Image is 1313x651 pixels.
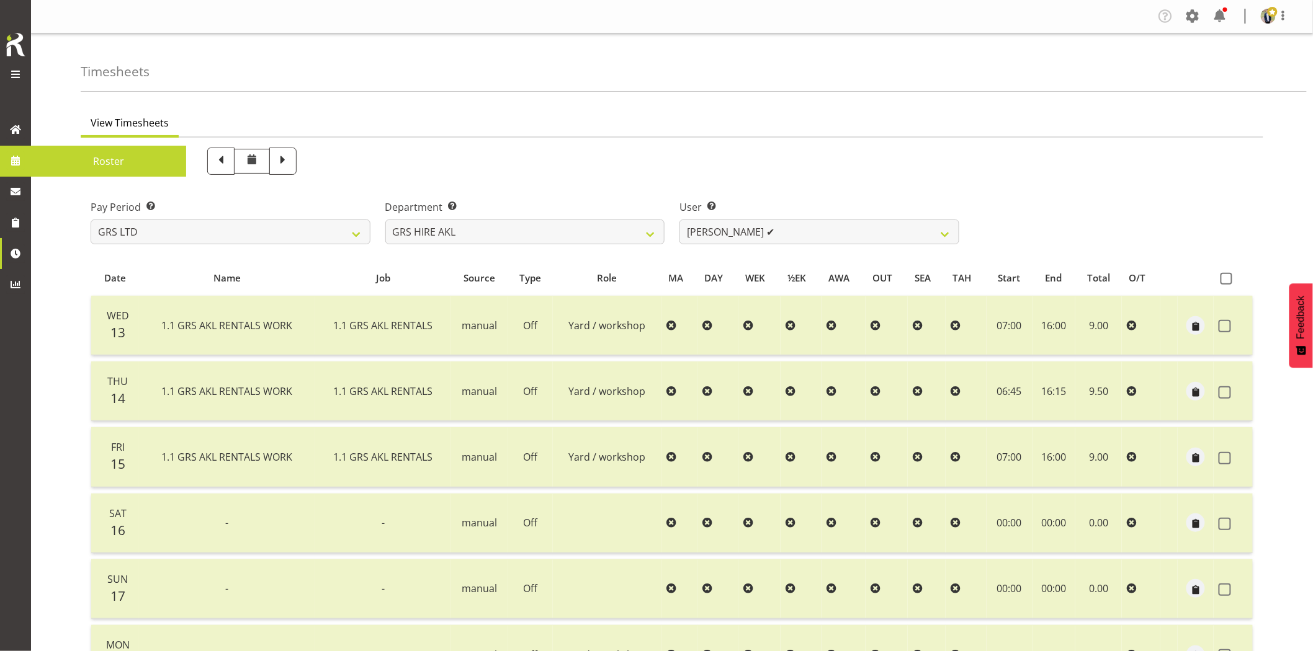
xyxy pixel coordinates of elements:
[508,559,553,619] td: Off
[3,31,28,58] img: Rosterit icon logo
[161,450,292,464] span: 1.1 GRS AKL RENTALS WORK
[110,455,125,472] span: 15
[508,494,553,553] td: Off
[829,271,850,285] span: AWA
[1075,427,1122,487] td: 9.00
[1075,296,1122,355] td: 9.00
[598,271,617,285] span: Role
[464,271,496,285] span: Source
[225,582,228,595] span: -
[668,271,683,285] span: MA
[382,582,385,595] span: -
[333,450,432,464] span: 1.1 GRS AKL RENTALS
[31,146,186,177] a: Roster
[1033,427,1076,487] td: 16:00
[508,361,553,421] td: Off
[225,516,228,529] span: -
[508,296,553,355] td: Off
[987,427,1032,487] td: 07:00
[107,572,128,586] span: Sun
[873,271,893,285] span: OUT
[462,319,498,332] span: manual
[91,200,370,215] label: Pay Period
[1075,559,1122,619] td: 0.00
[508,427,553,487] td: Off
[81,64,150,79] h4: Timesheets
[1261,9,1276,24] img: kelepi-pauuadf51ac2b38380d4c50de8760bb396c3.png
[462,516,498,529] span: manual
[569,450,646,464] span: Yard / workshop
[161,319,292,332] span: 1.1 GRS AKL RENTALS WORK
[915,271,931,285] span: SEA
[1075,494,1122,553] td: 0.00
[679,200,959,215] label: User
[788,271,807,285] span: ½EK
[385,200,665,215] label: Department
[987,494,1032,553] td: 00:00
[107,374,128,388] span: Thu
[37,152,180,170] span: Roster
[462,384,498,398] span: manual
[987,361,1032,421] td: 06:45
[1129,271,1145,285] span: O/T
[953,271,972,285] span: TAH
[111,440,125,454] span: Fri
[569,319,646,332] span: Yard / workshop
[161,384,292,398] span: 1.1 GRS AKL RENTALS WORK
[1033,361,1076,421] td: 16:15
[1296,296,1307,339] span: Feedback
[110,324,125,341] span: 13
[333,384,432,398] span: 1.1 GRS AKL RENTALS
[987,296,1032,355] td: 07:00
[569,384,646,398] span: Yard / workshop
[746,271,766,285] span: WEK
[333,319,432,332] span: 1.1 GRS AKL RENTALS
[107,309,129,322] span: Wed
[382,516,385,529] span: -
[520,271,542,285] span: Type
[91,115,169,130] span: View Timesheets
[1087,271,1110,285] span: Total
[110,587,125,604] span: 17
[998,271,1021,285] span: Start
[1033,559,1076,619] td: 00:00
[213,271,241,285] span: Name
[1075,361,1122,421] td: 9.50
[376,271,390,285] span: Job
[110,389,125,407] span: 14
[104,271,126,285] span: Date
[462,450,498,464] span: manual
[705,271,724,285] span: DAY
[987,559,1032,619] td: 00:00
[109,507,127,520] span: Sat
[1033,296,1076,355] td: 16:00
[110,521,125,539] span: 16
[462,582,498,595] span: manual
[1046,271,1062,285] span: End
[1289,283,1313,368] button: Feedback - Show survey
[1033,494,1076,553] td: 00:00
